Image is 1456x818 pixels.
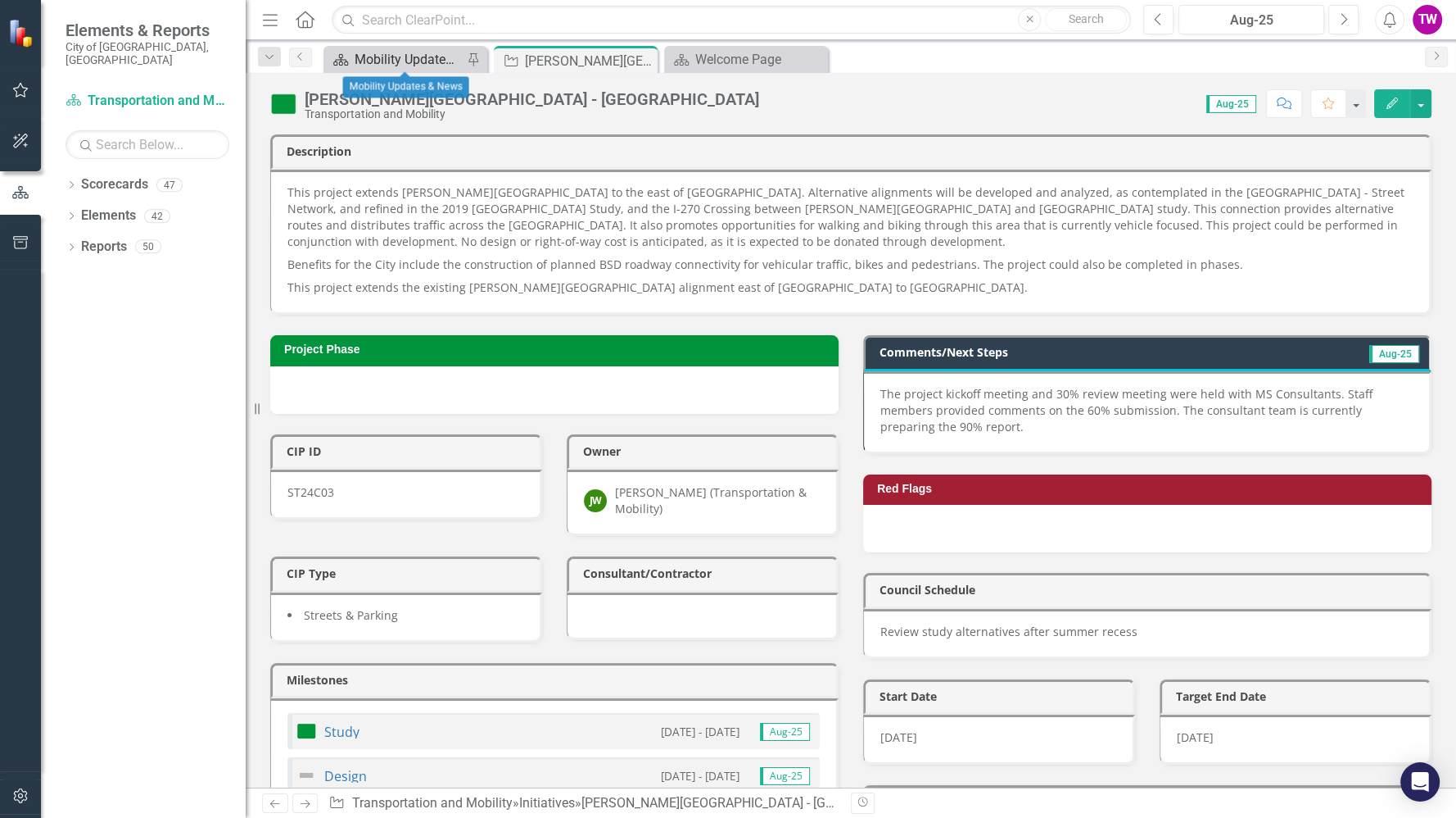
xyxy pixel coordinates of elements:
[287,567,531,579] h3: CIP Type
[879,584,1421,596] h3: Council Schedule
[1045,8,1127,31] button: Search
[66,92,229,111] a: Transportation and Mobility
[661,724,739,739] small: [DATE] - [DATE]
[1400,762,1440,802] div: Open Intercom Messenger
[81,175,148,194] a: Scorecards
[880,386,1413,435] p: The project kickoff meeting and 30% review meeting were held with MS Consultants. Staff members p...
[1177,729,1214,745] span: [DATE]
[1176,690,1421,702] h3: Target End Date
[877,483,1423,495] h3: Red Flags
[324,723,359,741] a: Study
[66,20,229,40] span: Elements & Reports
[81,238,127,257] a: Reports
[81,207,136,225] a: Elements
[304,607,398,623] span: Streets & Parking
[305,108,759,120] div: Transportation and Mobility
[581,795,937,811] div: [PERSON_NAME][GEOGRAPHIC_DATA] - [GEOGRAPHIC_DATA]
[135,240,161,254] div: 50
[583,567,828,579] h3: Consultant/Contractor
[583,445,828,457] h3: Owner
[328,794,838,813] div: » »
[287,674,828,686] h3: Milestones
[66,130,229,159] input: Search Below...
[695,49,824,70] div: Welcome Page
[661,768,739,784] small: [DATE] - [DATE]
[284,343,830,356] h3: Project Phase
[879,690,1124,702] h3: Start Date
[66,40,229,67] small: City of [GEOGRAPHIC_DATA], [GEOGRAPHIC_DATA]
[584,489,607,512] div: JW
[760,723,810,741] span: Aug-25
[324,767,367,785] a: Design
[287,184,1413,253] p: This project extends [PERSON_NAME][GEOGRAPHIC_DATA] to the east of [GEOGRAPHIC_DATA]. Alternative...
[287,484,334,500] span: ST24C03
[144,209,170,223] div: 42
[1206,95,1256,113] span: Aug-25
[343,77,469,98] div: Mobility Updates & News
[668,49,824,70] a: Welcome Page
[879,346,1266,358] h3: Comments/Next Steps
[1369,345,1419,363] span: Aug-25
[332,6,1131,34] input: Search ClearPoint...
[287,145,1421,157] h3: Description
[305,90,759,108] div: [PERSON_NAME][GEOGRAPHIC_DATA] - [GEOGRAPHIC_DATA]
[296,721,316,741] img: On Target
[1178,5,1324,34] button: Aug-25
[760,767,810,785] span: Aug-25
[328,49,463,70] a: Mobility Updates & News
[355,49,463,70] div: Mobility Updates & News
[519,795,575,811] a: Initiatives
[296,766,316,785] img: Not Defined
[270,91,296,117] img: On Target
[352,795,513,811] a: Transportation and Mobility
[287,276,1413,296] p: This project extends the existing [PERSON_NAME][GEOGRAPHIC_DATA] alignment east of [GEOGRAPHIC_DA...
[287,253,1413,276] p: Benefits for the City include the construction of planned BSD roadway connectivity for vehicular ...
[615,484,820,517] div: [PERSON_NAME] (Transportation & Mobility)
[1069,12,1104,25] span: Search
[8,19,37,48] img: ClearPoint Strategy
[880,729,917,745] span: [DATE]
[880,624,1413,640] p: Review study alternatives after summer recess
[156,178,183,192] div: 47
[287,445,531,457] h3: CIP ID
[1184,11,1318,30] div: Aug-25
[525,51,653,71] div: [PERSON_NAME][GEOGRAPHIC_DATA] - [GEOGRAPHIC_DATA]
[1413,5,1442,34] button: TW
